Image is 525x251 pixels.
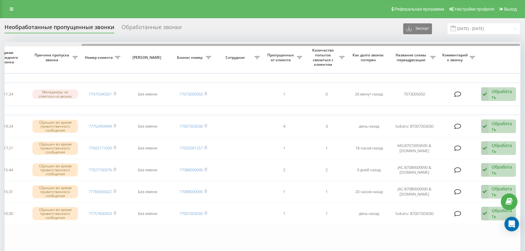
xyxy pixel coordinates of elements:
[492,121,513,132] div: Обработать
[89,167,112,172] a: 77027100076
[394,7,444,12] span: Реферальная программа
[263,84,305,105] td: 1
[175,55,206,60] span: Бизнес номер
[393,53,430,62] span: Название схемы переадресации
[123,203,172,224] td: Без имени
[123,84,172,105] td: Без имени
[390,84,439,105] td: 7073005050
[305,203,348,224] td: 1
[348,138,390,159] td: 18 часов назад
[353,53,385,62] span: Как долго звонок потерян
[123,181,172,202] td: Без имени
[348,203,390,224] td: день назад
[32,53,72,62] span: Причина пропуска звонка
[390,203,439,224] td: Subaru: 87007303030
[492,89,513,100] div: Обработать
[348,116,390,137] td: день назад
[308,48,339,67] span: Количество попыток связаться с клиентом
[179,167,203,172] a: 77089009090
[403,23,432,34] button: Экспорт
[348,84,390,105] td: 26 минут назад
[89,91,112,97] a: 77475340301
[179,211,203,216] a: 77007303030
[492,142,513,154] div: Обработать
[263,181,305,202] td: 1
[305,181,348,202] td: 1
[504,7,517,12] span: Выход
[129,55,167,60] span: [PERSON_NAME]
[263,160,305,180] td: 2
[390,138,439,159] td: MG:87073959595 & [DOMAIN_NAME]
[492,186,513,197] div: Обработать
[89,189,112,194] a: 77783656422
[179,189,203,194] a: 77089009090
[84,55,115,60] span: Номер клиента
[32,207,78,220] div: Сброшен во время приветственного сообщения
[263,116,305,137] td: 4
[348,160,390,180] td: 9 дней назад
[5,24,114,33] div: Необработанные пропущенные звонки
[123,116,172,137] td: Без имени
[123,138,172,159] td: Без имени
[32,163,78,177] div: Сброшен во время приветственного сообщения
[266,53,297,62] span: Пропущенных от клиента
[455,7,494,12] span: Настройки профиля
[390,116,439,137] td: Subaru: 87007303030
[348,181,390,202] td: 20 часов назад
[492,164,513,176] div: Обработать
[504,217,519,231] div: Open Intercom Messenger
[263,203,305,224] td: 1
[263,138,305,159] td: 1
[390,181,439,202] td: JAC:87089009090 & [DOMAIN_NAME]
[123,160,172,180] td: Без имени
[179,145,203,151] a: 77002001257
[32,142,78,155] div: Сброшен во время приветственного сообщения
[390,160,439,180] td: JAC:87089009090 & [DOMAIN_NAME]
[89,211,112,216] a: 77757830053
[32,120,78,133] div: Сброшен во время приветственного сообщения
[442,53,470,62] span: Комментарий к звонку
[32,185,78,199] div: Сброшен во время приветственного сообщения
[122,24,182,33] div: Обработанные звонки
[179,123,203,129] a: 77007303030
[217,55,254,60] span: Сотрудник
[492,208,513,219] div: Обработать
[305,116,348,137] td: 3
[89,145,112,151] a: 77002171009
[179,91,203,97] a: 77073005050
[305,84,348,105] td: 0
[305,160,348,180] td: 2
[305,138,348,159] td: 1
[32,89,78,99] div: Менеджеры не ответили на звонок
[89,123,112,129] a: 77752459499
